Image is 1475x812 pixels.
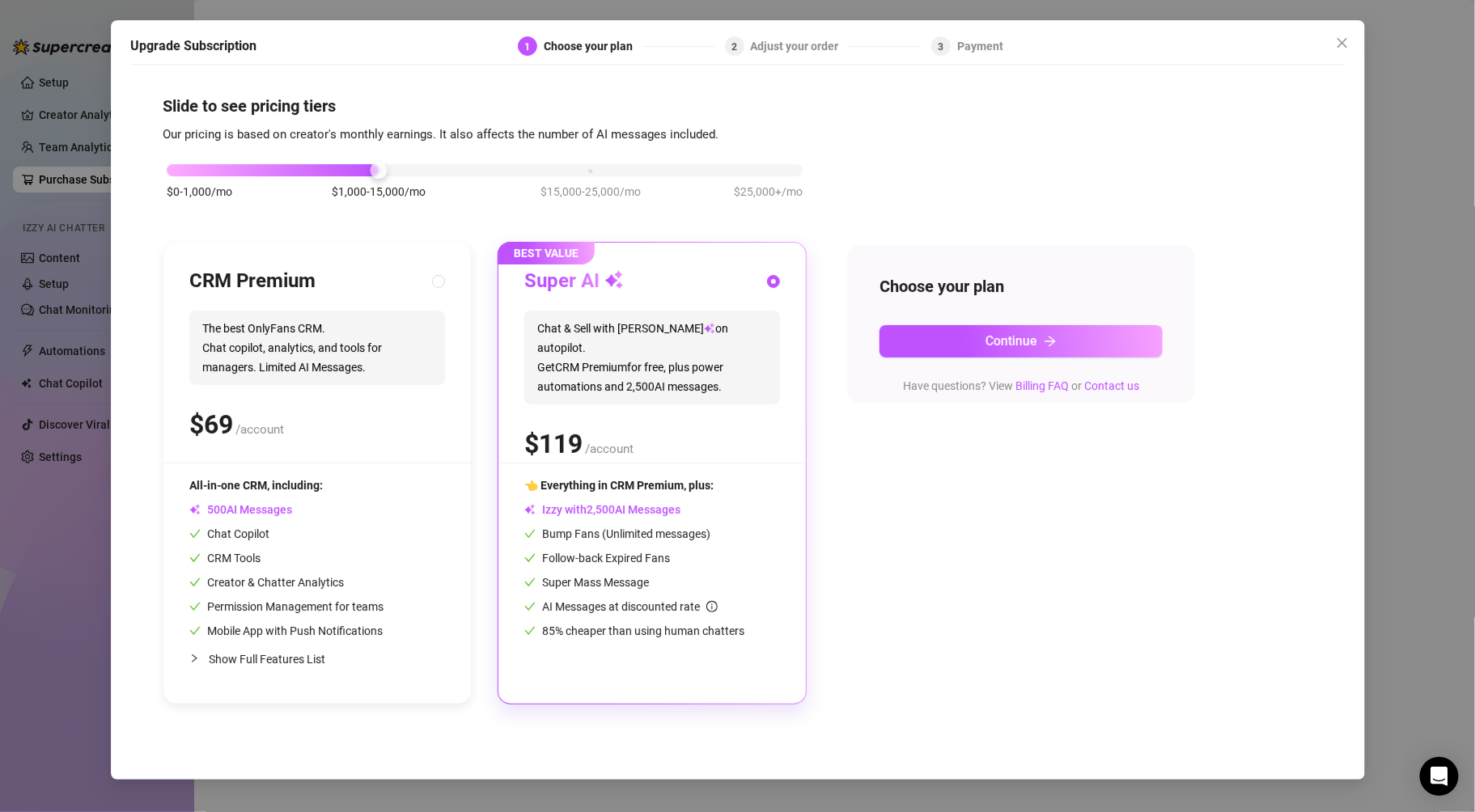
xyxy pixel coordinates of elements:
[189,601,201,612] span: check
[1336,36,1349,49] span: close
[706,601,718,612] span: info-circle
[524,527,710,540] span: Bump Fans (Unlimited messages)
[879,275,1163,298] h4: Choose your plan
[189,552,261,565] span: CRM Tools
[189,528,201,539] span: check
[189,503,292,516] span: AI Messages
[524,576,649,589] span: Super Mass Message
[544,36,642,56] div: Choose your plan
[235,422,284,437] span: /account
[524,429,583,459] span: $
[1329,36,1355,49] span: Close
[1329,30,1355,56] button: Close
[542,600,718,613] span: AI Messages at discounted rate
[734,183,803,201] span: $25,000+/mo
[540,183,641,201] span: $15,000-25,000/mo
[879,325,1163,357] button: Continuearrow-right
[985,333,1037,349] span: Continue
[163,127,718,142] span: Our pricing is based on creator's monthly earnings. It also affects the number of AI messages inc...
[524,552,536,564] span: check
[130,36,256,56] h5: Upgrade Subscription
[524,601,536,612] span: check
[1044,335,1057,348] span: arrow-right
[524,41,530,53] span: 1
[524,528,536,539] span: check
[524,624,744,637] span: 85% cheaper than using human chatters
[189,624,383,637] span: Mobile App with Push Notifications
[498,242,595,264] span: BEST VALUE
[189,600,384,613] span: Permission Management for teams
[903,379,1139,392] span: Have questions? View or
[524,269,624,294] h3: Super AI
[524,552,670,565] span: Follow-back Expired Fans
[731,41,737,53] span: 2
[189,653,199,663] span: collapsed
[189,409,233,440] span: $
[189,640,445,678] div: Show Full Features List
[167,183,232,201] span: $0-1,000/mo
[189,625,201,636] span: check
[585,442,634,456] span: /account
[331,183,425,201] span: $1,000-15,000/mo
[189,552,201,564] span: check
[1420,757,1459,796] div: Open Intercom Messenger
[750,36,848,56] div: Adjust your order
[189,479,323,492] span: All-in-one CRM, including:
[524,479,714,492] span: 👈 Everything in CRM Premium, plus:
[163,95,1313,117] h4: Slide to see pricing tiers
[1084,379,1139,392] a: Contact us
[189,311,445,385] span: The best OnlyFans CRM. Chat copilot, analytics, and tools for managers. Limited AI Messages.
[189,577,201,588] span: check
[189,527,269,540] span: Chat Copilot
[524,503,680,516] span: Izzy with AI Messages
[524,625,536,636] span: check
[189,576,344,589] span: Creator & Chatter Analytics
[957,36,1003,56] div: Payment
[209,653,325,666] span: Show Full Features List
[1015,379,1069,392] a: Billing FAQ
[524,311,780,404] span: Chat & Sell with [PERSON_NAME] on autopilot. Get CRM Premium for free, plus power automations and...
[189,269,316,294] h3: CRM Premium
[524,577,536,588] span: check
[938,41,943,53] span: 3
